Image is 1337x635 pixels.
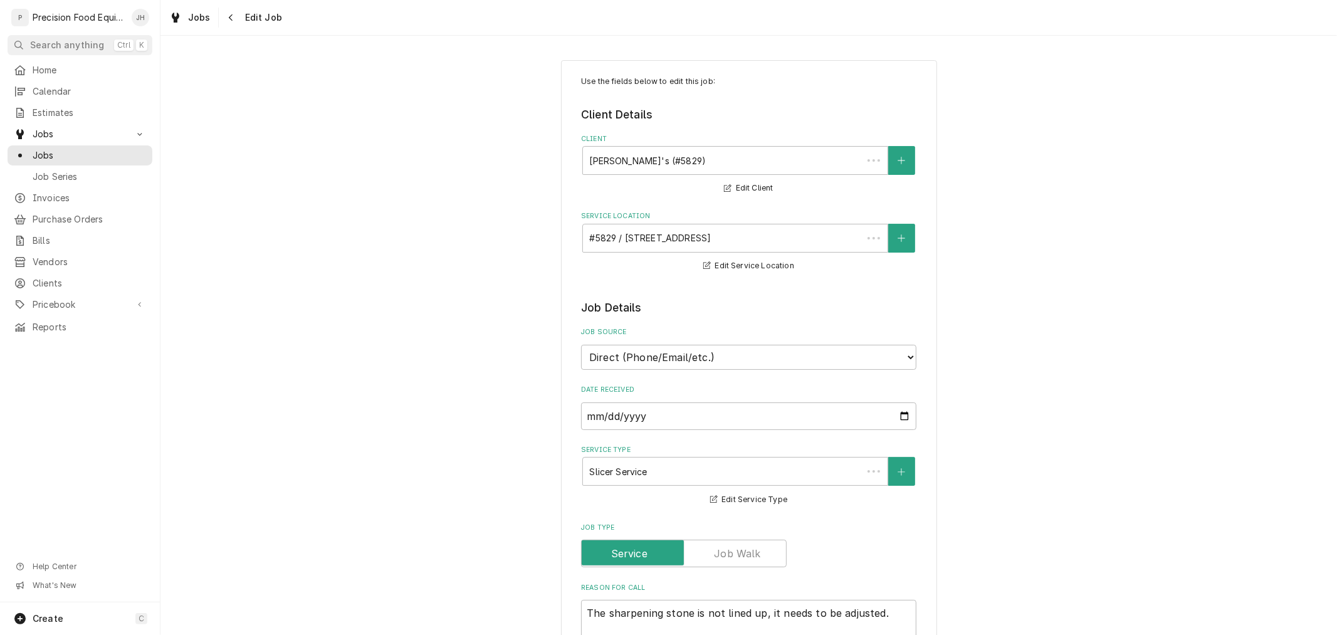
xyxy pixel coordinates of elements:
[33,277,146,290] span: Clients
[898,468,905,476] svg: Create New Service
[8,273,152,293] a: Clients
[8,317,152,337] a: Reports
[581,385,916,395] label: Date Received
[132,9,149,26] div: Jason Hertel's Avatar
[581,402,916,430] input: yyyy-mm-dd
[8,558,152,575] a: Go to Help Center
[888,146,915,175] button: Create New Client
[8,103,152,123] a: Estimates
[139,614,144,624] span: C
[33,580,145,590] span: What's New
[898,234,905,243] svg: Create New Location
[33,128,127,140] span: Jobs
[33,256,146,268] span: Vendors
[581,107,916,123] legend: Client Details
[888,457,915,486] button: Create New Service
[30,39,104,51] span: Search anything
[888,224,915,253] button: Create New Location
[581,523,916,533] label: Job Type
[722,181,775,196] button: Edit Client
[581,523,916,567] div: Job Type
[581,583,916,593] label: Reason For Call
[11,9,29,26] div: P
[8,60,152,80] a: Home
[701,258,796,274] button: Edit Service Location
[8,188,152,208] a: Invoices
[581,134,916,144] label: Client
[898,156,905,165] svg: Create New Client
[188,11,211,24] span: Jobs
[581,327,916,337] label: Job Source
[33,107,146,119] span: Estimates
[581,211,916,273] div: Service Location
[8,231,152,251] a: Bills
[164,8,216,28] a: Jobs
[581,385,916,429] div: Date Received
[132,9,149,26] div: JH
[33,213,146,226] span: Purchase Orders
[8,145,152,165] a: Jobs
[33,192,146,204] span: Invoices
[8,81,152,102] a: Calendar
[581,76,916,87] p: Use the fields below to edit this job:
[33,11,125,24] div: Precision Food Equipment LLC
[33,298,127,311] span: Pricebook
[8,577,152,594] a: Go to What's New
[8,124,152,144] a: Go to Jobs
[8,209,152,229] a: Purchase Orders
[117,40,130,50] span: Ctrl
[581,327,916,369] div: Job Source
[581,445,916,455] label: Service Type
[33,234,146,247] span: Bills
[581,211,916,221] label: Service Location
[33,64,146,76] span: Home
[33,171,146,183] span: Job Series
[8,295,152,315] a: Go to Pricebook
[581,134,916,196] div: Client
[241,11,282,24] span: Edit Job
[8,35,152,55] button: Search anythingCtrlK
[33,149,146,162] span: Jobs
[33,562,145,572] span: Help Center
[8,252,152,272] a: Vendors
[708,492,789,508] button: Edit Service Type
[8,167,152,187] a: Job Series
[33,321,146,333] span: Reports
[33,613,63,624] span: Create
[139,40,144,50] span: K
[33,85,146,98] span: Calendar
[581,300,916,316] legend: Job Details
[221,8,241,28] button: Navigate back
[581,445,916,507] div: Service Type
